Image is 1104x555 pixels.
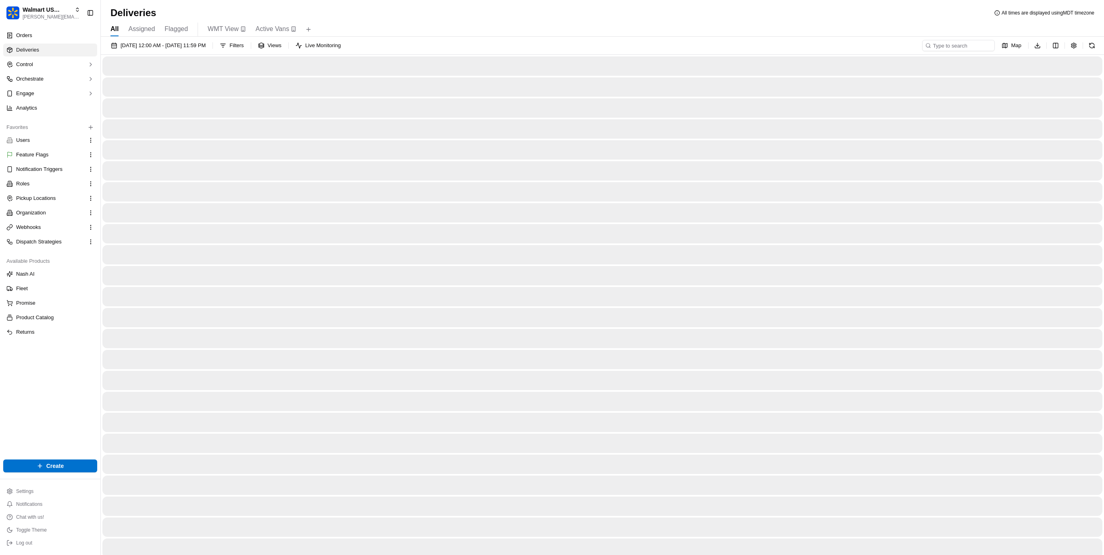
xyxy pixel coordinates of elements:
[3,486,97,497] button: Settings
[6,195,84,202] a: Pickup Locations
[1086,40,1098,51] button: Refresh
[16,540,32,546] span: Log out
[16,32,32,39] span: Orders
[268,42,281,49] span: Views
[6,180,84,187] a: Roles
[3,255,97,268] div: Available Products
[3,206,97,219] button: Organization
[16,166,62,173] span: Notification Triggers
[16,224,41,231] span: Webhooks
[6,328,94,336] a: Returns
[3,311,97,324] button: Product Catalog
[3,3,83,23] button: Walmart US StoresWalmart US Stores[PERSON_NAME][EMAIL_ADDRESS][DOMAIN_NAME]
[3,102,97,114] a: Analytics
[3,282,97,295] button: Fleet
[16,488,33,495] span: Settings
[16,195,56,202] span: Pickup Locations
[107,40,209,51] button: [DATE] 12:00 AM - [DATE] 11:59 PM
[16,75,44,83] span: Orchestrate
[208,24,239,34] span: WMT View
[256,24,289,34] span: Active Vans
[16,299,35,307] span: Promise
[6,299,94,307] a: Promise
[16,151,48,158] span: Feature Flags
[16,501,42,507] span: Notifications
[16,514,44,520] span: Chat with us!
[16,314,54,321] span: Product Catalog
[3,268,97,281] button: Nash AI
[16,328,35,336] span: Returns
[1002,10,1094,16] span: All times are displayed using MDT timezone
[46,462,64,470] span: Create
[110,24,119,34] span: All
[254,40,285,51] button: Views
[3,87,97,100] button: Engage
[3,499,97,510] button: Notifications
[3,192,97,205] button: Pickup Locations
[3,326,97,339] button: Returns
[16,104,37,112] span: Analytics
[6,137,84,144] a: Users
[3,73,97,85] button: Orchestrate
[3,163,97,176] button: Notification Triggers
[3,121,97,134] div: Favorites
[16,527,47,533] span: Toggle Theme
[3,58,97,71] button: Control
[6,238,84,245] a: Dispatch Strategies
[3,148,97,161] button: Feature Flags
[23,14,80,20] button: [PERSON_NAME][EMAIL_ADDRESS][DOMAIN_NAME]
[6,166,84,173] a: Notification Triggers
[3,524,97,536] button: Toggle Theme
[3,29,97,42] a: Orders
[16,61,33,68] span: Control
[16,238,62,245] span: Dispatch Strategies
[16,270,35,278] span: Nash AI
[216,40,247,51] button: Filters
[3,44,97,56] a: Deliveries
[3,537,97,549] button: Log out
[3,134,97,147] button: Users
[305,42,341,49] span: Live Monitoring
[922,40,995,51] input: Type to search
[3,459,97,472] button: Create
[229,42,244,49] span: Filters
[110,6,156,19] h1: Deliveries
[121,42,206,49] span: [DATE] 12:00 AM - [DATE] 11:59 PM
[6,151,84,158] a: Feature Flags
[16,180,29,187] span: Roles
[16,285,28,292] span: Fleet
[3,235,97,248] button: Dispatch Strategies
[3,221,97,234] button: Webhooks
[1011,42,1021,49] span: Map
[6,314,94,321] a: Product Catalog
[6,209,84,216] a: Organization
[165,24,188,34] span: Flagged
[16,137,30,144] span: Users
[6,270,94,278] a: Nash AI
[16,46,39,54] span: Deliveries
[998,40,1025,51] button: Map
[16,90,34,97] span: Engage
[3,511,97,523] button: Chat with us!
[128,24,155,34] span: Assigned
[16,209,46,216] span: Organization
[3,297,97,310] button: Promise
[6,285,94,292] a: Fleet
[292,40,344,51] button: Live Monitoring
[3,177,97,190] button: Roles
[23,6,71,14] button: Walmart US Stores
[6,224,84,231] a: Webhooks
[6,6,19,19] img: Walmart US Stores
